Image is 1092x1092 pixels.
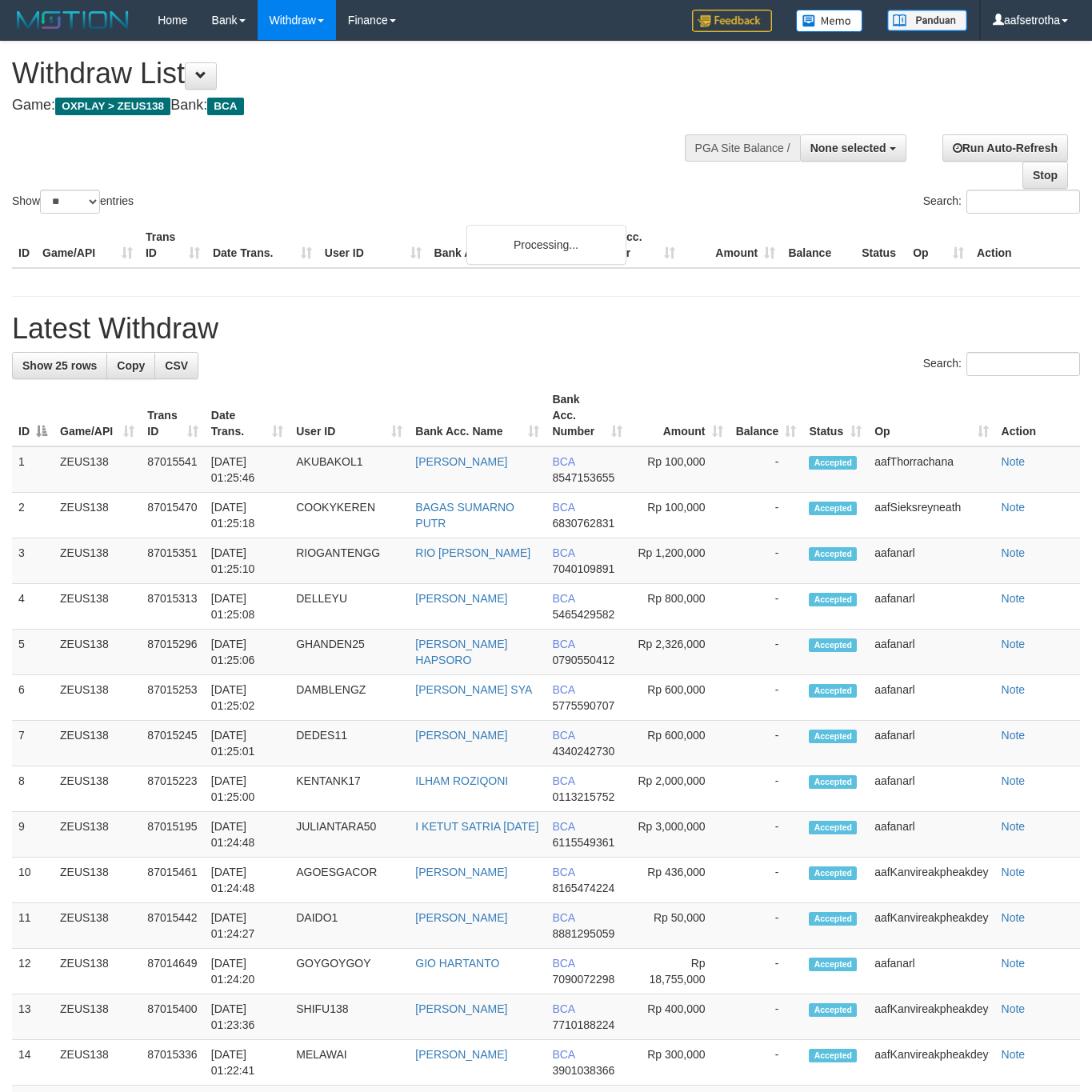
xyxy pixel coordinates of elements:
[809,866,857,880] span: Accepted
[868,949,994,994] td: aafanarl
[54,446,141,493] td: ZEUS138
[809,547,857,561] span: Accepted
[802,385,868,446] th: Status: activate to sort column ascending
[730,446,803,493] td: -
[1002,957,1026,970] a: Note
[1002,1002,1026,1015] a: Note
[809,638,857,652] span: Accepted
[12,385,54,446] th: ID: activate to sort column descending
[12,352,107,379] a: Show 25 rows
[141,630,204,675] td: 87015296
[552,729,574,742] span: BCA
[54,994,141,1040] td: ZEUS138
[552,546,574,559] span: BCA
[290,675,409,721] td: DAMBLENGZ
[12,446,54,493] td: 1
[415,774,508,787] a: ILHAM ROZIQONI
[552,592,574,605] span: BCA
[730,949,803,994] td: -
[141,675,204,721] td: 87015253
[730,493,803,538] td: -
[205,858,290,903] td: [DATE] 01:24:48
[141,584,204,630] td: 87015313
[415,501,514,530] a: BAGAS SUMARNO PUTR
[205,446,290,493] td: [DATE] 01:25:46
[966,190,1080,214] input: Search:
[290,493,409,538] td: COOKYKEREN
[12,98,712,114] h4: Game: Bank:
[730,675,803,721] td: -
[868,538,994,584] td: aafanarl
[692,10,772,32] img: Feedback.jpg
[552,455,574,468] span: BCA
[1002,866,1026,878] a: Note
[868,675,994,721] td: aafanarl
[552,471,614,484] span: Copy 8547153655 to clipboard
[206,222,318,268] th: Date Trans.
[22,359,97,372] span: Show 25 rows
[1002,638,1026,650] a: Note
[54,812,141,858] td: ZEUS138
[205,675,290,721] td: [DATE] 01:25:02
[552,683,574,696] span: BCA
[868,994,994,1040] td: aafKanvireakpheakdey
[141,538,204,584] td: 87015351
[730,538,803,584] td: -
[1002,546,1026,559] a: Note
[552,608,614,621] span: Copy 5465429582 to clipboard
[552,927,614,940] span: Copy 8881295059 to clipboard
[868,766,994,812] td: aafanarl
[1002,729,1026,742] a: Note
[12,190,134,214] label: Show entries
[205,630,290,675] td: [DATE] 01:25:06
[54,721,141,766] td: ZEUS138
[205,493,290,538] td: [DATE] 01:25:18
[205,766,290,812] td: [DATE] 01:25:00
[629,675,730,721] td: Rp 600,000
[415,638,507,666] a: [PERSON_NAME] HAPSORO
[782,222,855,268] th: Balance
[552,1048,574,1061] span: BCA
[809,502,857,515] span: Accepted
[12,675,54,721] td: 6
[290,538,409,584] td: RIOGANTENGG
[207,98,243,115] span: BCA
[868,858,994,903] td: aafKanvireakpheakdey
[629,538,730,584] td: Rp 1,200,000
[629,994,730,1040] td: Rp 400,000
[139,222,206,268] th: Trans ID
[290,584,409,630] td: DELLEYU
[730,584,803,630] td: -
[466,225,626,265] div: Processing...
[995,385,1080,446] th: Action
[552,866,574,878] span: BCA
[582,222,682,268] th: Bank Acc. Number
[12,313,1080,345] h1: Latest Withdraw
[552,654,614,666] span: Copy 0790550412 to clipboard
[552,836,614,849] span: Copy 6115549361 to clipboard
[552,790,614,803] span: Copy 0113215752 to clipboard
[415,729,507,742] a: [PERSON_NAME]
[12,1040,54,1086] td: 14
[290,858,409,903] td: AGOESGACOR
[552,517,614,530] span: Copy 6830762831 to clipboard
[906,222,970,268] th: Op
[796,10,863,32] img: Button%20Memo.svg
[730,1040,803,1086] td: -
[415,1048,507,1061] a: [PERSON_NAME]
[415,683,532,696] a: [PERSON_NAME] SYA
[415,866,507,878] a: [PERSON_NAME]
[868,493,994,538] td: aafSieksreyneath
[730,994,803,1040] td: -
[12,949,54,994] td: 12
[205,949,290,994] td: [DATE] 01:24:20
[54,766,141,812] td: ZEUS138
[552,1018,614,1031] span: Copy 7710188224 to clipboard
[290,385,409,446] th: User ID: activate to sort column ascending
[552,638,574,650] span: BCA
[415,592,507,605] a: [PERSON_NAME]
[970,222,1080,268] th: Action
[54,538,141,584] td: ZEUS138
[12,493,54,538] td: 2
[54,675,141,721] td: ZEUS138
